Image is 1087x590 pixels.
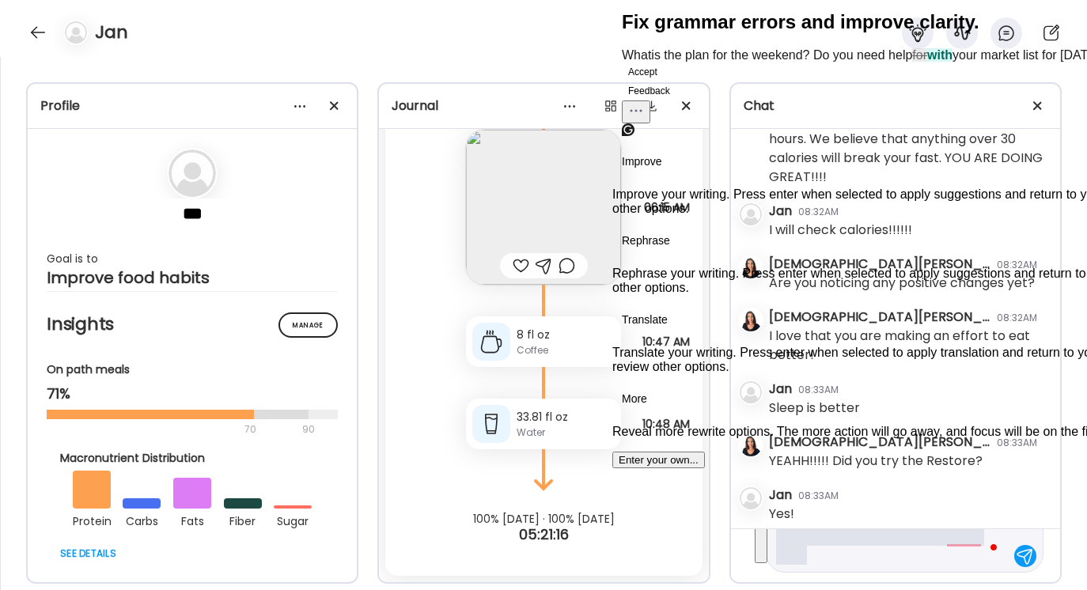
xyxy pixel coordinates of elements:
div: protein [73,509,111,531]
div: Jan [769,486,792,505]
div: 33.81 fl oz [517,409,615,425]
div: 08:33AM [798,489,839,503]
div: Coffee [517,343,615,357]
div: Yes! [769,505,794,524]
div: Improve food habits [47,268,338,287]
img: bg-avatar-default.svg [65,21,87,43]
div: fats [173,509,211,531]
div: 90 [301,420,316,439]
div: Water [517,425,615,440]
div: Journal [392,96,695,115]
div: On path meals [47,361,338,378]
img: bg-avatar-default.svg [169,149,216,197]
div: fiber [224,509,262,531]
h4: Jan [95,20,128,45]
div: carbs [123,509,161,531]
div: Goal is to [47,249,338,268]
div: 100% [DATE] · 100% [DATE] [379,512,708,525]
h2: Insights [47,312,338,336]
div: 71% [47,384,338,403]
div: 70 [47,420,297,439]
div: sugar [274,509,312,531]
div: Macronutrient Distribution [60,450,324,467]
div: 8 fl oz [517,327,615,343]
img: images%2FgxsDnAh2j9WNQYhcT5jOtutxUNC2%2F0FXgGElalqgtfHUstkTn%2FderQK8tBfNuUDpYtlEOX_240 [466,130,621,285]
img: bg-avatar-default.svg [740,487,762,509]
div: Profile [40,96,344,115]
div: Manage [278,312,338,338]
div: 05:21:16 [379,525,708,544]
